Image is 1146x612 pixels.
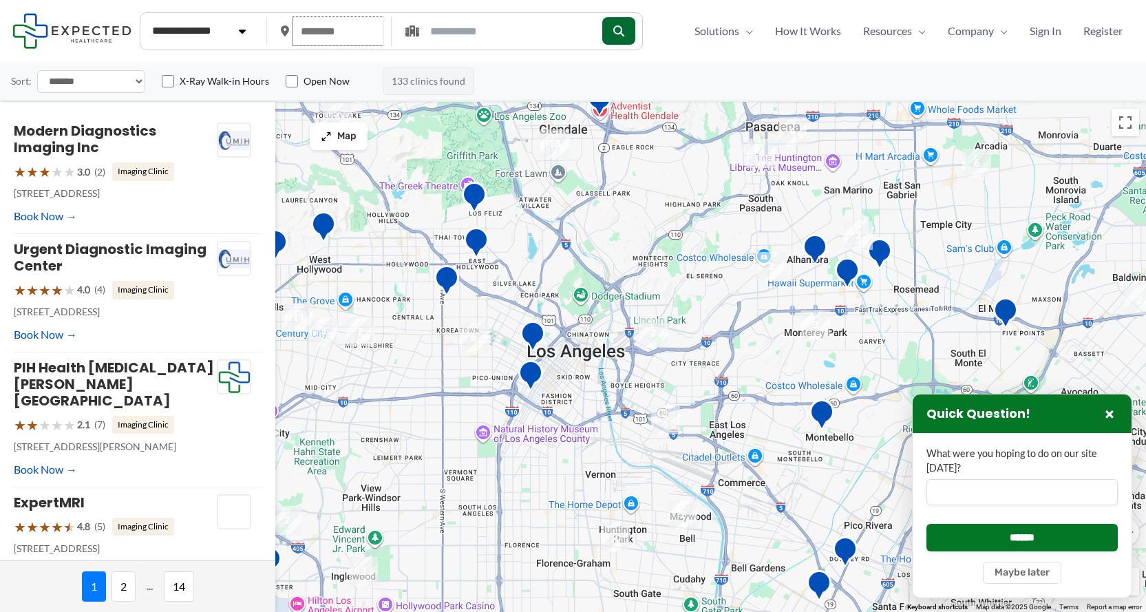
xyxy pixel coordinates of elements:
span: ★ [26,277,39,303]
span: 1 [82,571,106,602]
span: ★ [39,514,51,540]
span: ★ [26,514,39,540]
span: Imaging Clinic [112,162,174,180]
span: ★ [51,514,63,540]
label: What were you hoping to do on our site [DATE]? [926,447,1118,475]
a: Book Now [14,206,77,226]
span: ★ [14,277,26,303]
a: How It Works [764,21,852,41]
div: Downey MRI Center powered by RAYUS Radiology [807,570,831,605]
span: ★ [63,159,76,184]
button: Keyboard shortcuts [907,602,968,612]
span: 133 clinics found [383,67,474,95]
span: How It Works [775,21,841,41]
span: 4.0 [77,281,90,299]
div: 4 [309,317,338,346]
a: Register [1072,21,1134,41]
a: Book Now [14,459,77,480]
p: [STREET_ADDRESS][PERSON_NAME] [14,438,217,456]
span: 3.0 [77,163,90,181]
span: ★ [51,159,63,184]
span: ★ [63,277,76,303]
div: Montebello Advanced Imaging [809,399,834,434]
div: Western Diagnostic Radiology by RADDICO &#8211; Central LA [434,265,459,300]
label: X-Ray Walk-in Hours [180,74,269,88]
a: ResourcesMenu Toggle [852,21,937,41]
p: [STREET_ADDRESS] [14,303,217,321]
div: Hollywood Healthcare &#038; Diagnostic Imaging [464,227,489,262]
div: 2 [756,252,785,281]
span: ★ [39,412,51,438]
div: 2 [651,405,680,434]
a: Book Now [14,324,77,345]
span: Map data ©2025 Google [976,603,1051,611]
span: (2) [94,163,105,181]
span: ... [141,571,158,602]
a: CompanyMenu Toggle [937,21,1019,41]
span: ★ [14,159,26,184]
div: 2 [250,418,279,447]
div: 4 [747,139,776,168]
div: Green Light Imaging [833,536,858,571]
span: Company [948,21,994,41]
button: Toggle fullscreen view [1112,109,1139,136]
div: 6 [459,323,488,352]
span: (4) [94,281,105,299]
span: Map [337,131,357,143]
span: 2.1 [77,416,90,434]
img: Expected Healthcare Logo - side, dark font, small [12,13,131,48]
div: Western Diagnostic Radiology by RADDICO &#8211; West Hollywood [311,211,336,246]
div: Westchester Advanced Imaging [257,546,282,581]
div: Pacific Medical Imaging [803,234,827,269]
span: ★ [14,412,26,438]
span: Sign In [1030,21,1061,41]
span: Resources [863,21,912,41]
label: Sort: [11,72,32,90]
span: ★ [63,412,76,438]
div: 13 [540,129,569,158]
div: 2 [639,319,668,348]
div: 4 [323,103,352,131]
span: Solutions [694,21,739,41]
div: Diagnostic Medical Group [867,238,892,273]
div: 11 [284,303,313,332]
a: SolutionsMenu Toggle [683,21,764,41]
div: Imaging Specialists of Glendale [533,68,558,103]
div: Hd Diagnostic Imaging [462,182,487,217]
div: 6 [962,149,991,178]
div: Los Angeles Radiology Medical Associates [587,85,612,120]
span: ★ [14,514,26,540]
div: 2 [668,500,697,529]
span: Menu Toggle [912,21,926,41]
p: [STREET_ADDRESS] [14,184,217,202]
label: Open Now [304,74,350,88]
div: 3 [801,310,830,339]
div: Synergy Imaging Center [835,257,860,293]
span: 14 [164,571,194,602]
span: ★ [26,412,39,438]
span: Imaging Clinic [112,416,174,434]
span: Register [1083,21,1123,41]
img: Expected Healthcare Logo [217,360,251,394]
span: 4.8 [77,518,90,536]
div: Centrelake Imaging &#8211; El Monte [993,297,1018,333]
div: Providence Saint Joseph Neurovascular Center &#8211; Burbank [390,69,415,104]
a: Terms (opens in new tab) [1059,603,1079,611]
div: 2 [273,506,301,535]
span: ★ [39,277,51,303]
button: Close [1101,405,1118,422]
div: 2 [346,317,374,346]
span: Menu Toggle [994,21,1008,41]
a: Modern Diagnostics Imaging Inc [14,121,156,157]
div: 2 [601,523,630,551]
a: Report a map error [1087,603,1142,611]
img: Urgent Diagnostic Imaging Center [217,242,251,276]
h3: Quick Question! [926,406,1030,422]
a: ExpertMRI [14,493,85,512]
a: Sign In [1019,21,1072,41]
img: ExpertMRI [217,495,251,529]
div: 2 [844,221,873,250]
span: (7) [94,416,105,434]
div: Sunset Diagnostic Radiology [263,229,288,264]
div: 4 [778,117,807,146]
